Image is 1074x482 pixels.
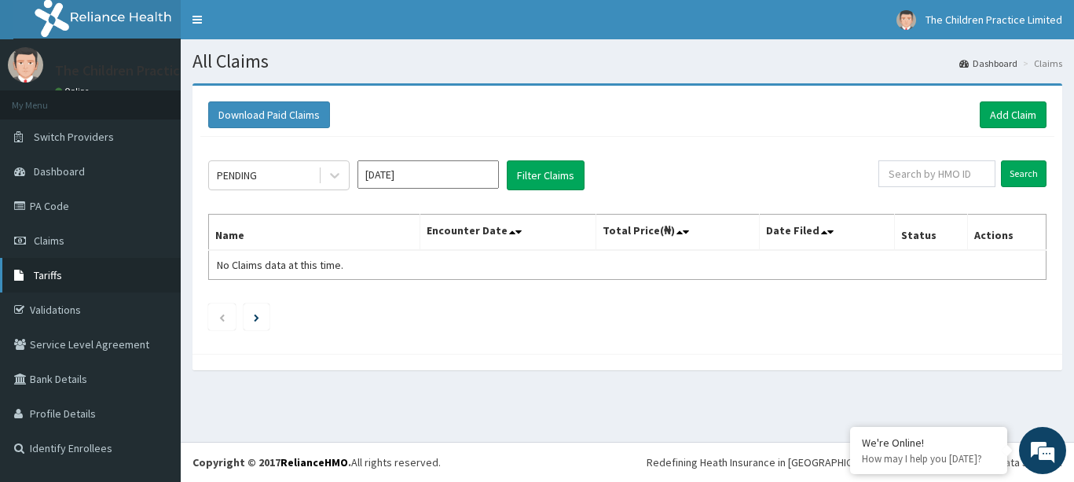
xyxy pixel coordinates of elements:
[280,455,348,469] a: RelianceHMO
[980,101,1047,128] a: Add Claim
[647,454,1062,470] div: Redefining Heath Insurance in [GEOGRAPHIC_DATA] using Telemedicine and Data Science!
[862,452,995,465] p: How may I help you today?
[967,215,1046,251] th: Actions
[34,268,62,282] span: Tariffs
[34,130,114,144] span: Switch Providers
[208,101,330,128] button: Download Paid Claims
[55,64,237,78] p: The Children Practice Limited
[926,13,1062,27] span: The Children Practice Limited
[596,215,759,251] th: Total Price(₦)
[192,455,351,469] strong: Copyright © 2017 .
[8,47,43,83] img: User Image
[34,164,85,178] span: Dashboard
[55,86,93,97] a: Online
[420,215,596,251] th: Encounter Date
[217,167,257,183] div: PENDING
[1001,160,1047,187] input: Search
[1019,57,1062,70] li: Claims
[896,10,916,30] img: User Image
[254,310,259,324] a: Next page
[357,160,499,189] input: Select Month and Year
[862,436,995,450] div: We're Online!
[894,215,967,251] th: Status
[507,160,585,190] button: Filter Claims
[34,234,64,248] span: Claims
[959,57,1017,70] a: Dashboard
[192,51,1062,72] h1: All Claims
[181,442,1074,482] footer: All rights reserved.
[759,215,894,251] th: Date Filed
[218,310,225,324] a: Previous page
[878,160,995,187] input: Search by HMO ID
[217,258,343,272] span: No Claims data at this time.
[209,215,420,251] th: Name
